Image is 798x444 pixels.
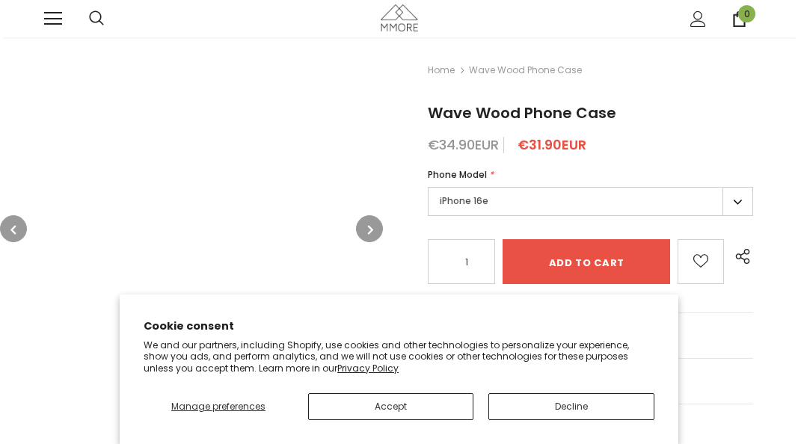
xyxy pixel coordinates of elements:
[731,11,747,27] a: 0
[488,393,654,420] button: Decline
[503,239,670,284] input: Add to cart
[381,4,418,31] img: MMORE Cases
[428,187,753,216] label: iPhone 16e
[428,168,487,181] span: Phone Model
[469,61,582,79] span: Wave Wood Phone Case
[337,362,399,374] a: Privacy Policy
[144,393,293,420] button: Manage preferences
[171,400,266,413] span: Manage preferences
[428,61,455,79] a: Home
[738,5,755,22] span: 0
[428,135,499,154] span: €34.90EUR
[144,318,654,334] h2: Cookie consent
[144,339,654,374] p: We and our partners, including Shopify, use cookies and other technologies to personalize your ex...
[428,102,616,123] span: Wave Wood Phone Case
[308,393,473,420] button: Accept
[518,135,586,154] span: €31.90EUR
